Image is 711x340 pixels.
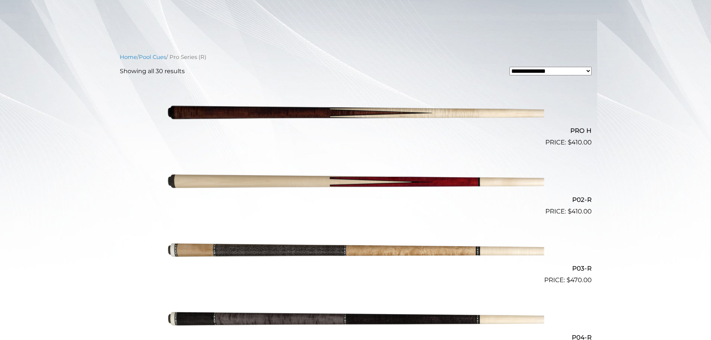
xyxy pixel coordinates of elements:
bdi: 410.00 [568,208,592,215]
select: Shop order [509,67,592,75]
span: $ [568,208,571,215]
bdi: 410.00 [568,138,592,146]
img: PRO H [167,82,544,144]
h2: P02-R [120,193,592,206]
span: $ [567,276,570,284]
nav: Breadcrumb [120,53,592,61]
p: Showing all 30 results [120,67,185,76]
a: P03-R $470.00 [120,219,592,285]
h2: P03-R [120,262,592,275]
a: Pool Cues [139,54,166,60]
img: P03-R [167,219,544,282]
a: Home [120,54,137,60]
img: P02-R [167,150,544,213]
a: PRO H $410.00 [120,82,592,147]
h2: PRO H [120,124,592,138]
span: $ [568,138,571,146]
a: P02-R $410.00 [120,150,592,216]
bdi: 470.00 [567,276,592,284]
